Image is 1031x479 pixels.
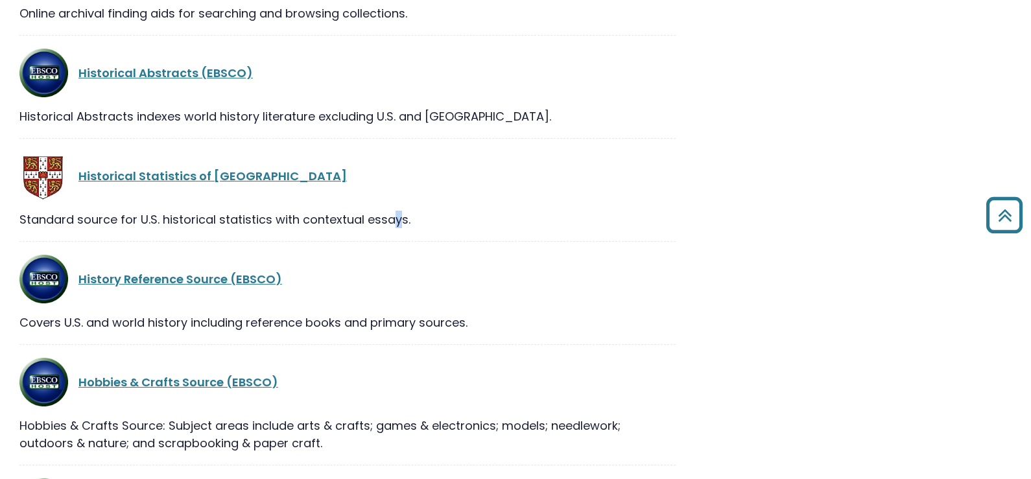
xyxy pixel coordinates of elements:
[19,417,676,452] div: Hobbies & Crafts Source: Subject areas include arts & crafts; games & electronics; models; needle...
[78,271,282,287] a: History Reference Source (EBSCO)
[78,168,347,184] a: Historical Statistics of [GEOGRAPHIC_DATA]
[19,5,676,22] div: Online archival finding aids for searching and browsing collections.
[19,211,676,228] div: Standard source for U.S. historical statistics with contextual essays.
[981,203,1028,227] a: Back to Top
[19,108,676,125] div: Historical Abstracts indexes world history literature excluding U.S. and [GEOGRAPHIC_DATA].
[78,65,253,81] a: Historical Abstracts (EBSCO)
[78,374,278,390] a: Hobbies & Crafts Source (EBSCO)
[19,314,676,331] div: Covers U.S. and world history including reference books and primary sources.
